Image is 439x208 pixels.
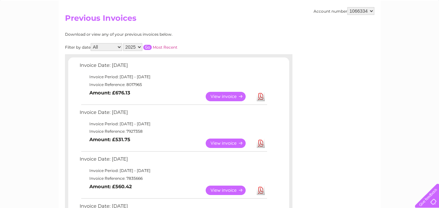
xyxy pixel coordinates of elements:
td: Invoice Period: [DATE] - [DATE] [78,120,268,128]
div: Filter by date [65,43,236,51]
a: Contact [396,28,412,32]
a: View [206,186,253,195]
b: Amount: £531.75 [89,137,130,142]
td: Invoice Period: [DATE] - [DATE] [78,73,268,81]
div: Download or view any of your previous invoices below. [65,32,236,37]
a: Blog [382,28,392,32]
a: Download [257,92,265,101]
a: Energy [341,28,355,32]
td: Invoice Reference: 7835666 [78,175,268,182]
a: Log out [418,28,433,32]
b: Amount: £560.42 [89,184,132,190]
a: Telecoms [359,28,379,32]
a: 0333 014 3131 [316,3,361,11]
td: Invoice Reference: 8017965 [78,81,268,89]
h2: Previous Invoices [65,14,374,26]
td: Invoice Date: [DATE] [78,108,268,120]
div: Account number [314,7,374,15]
a: View [206,92,253,101]
td: Invoice Reference: 7927358 [78,128,268,135]
b: Amount: £676.13 [89,90,130,96]
a: View [206,139,253,148]
a: Download [257,139,265,148]
td: Invoice Period: [DATE] - [DATE] [78,167,268,175]
td: Invoice Date: [DATE] [78,61,268,73]
img: logo.png [15,17,48,37]
div: Clear Business is a trading name of Verastar Limited (registered in [GEOGRAPHIC_DATA] No. 3667643... [66,4,373,31]
a: Water [325,28,337,32]
a: Download [257,186,265,195]
a: Most Recent [153,45,177,50]
td: Invoice Date: [DATE] [78,155,268,167]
